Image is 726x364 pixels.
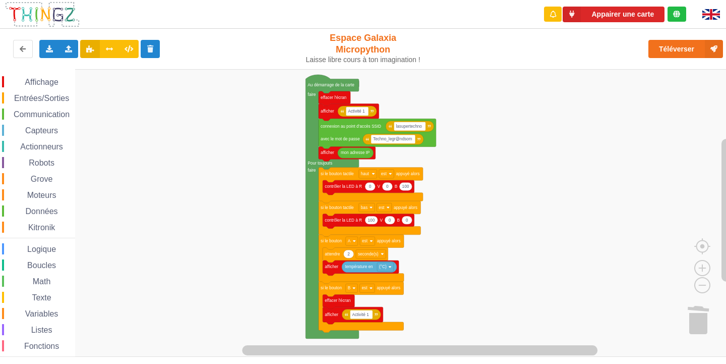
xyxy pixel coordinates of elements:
span: Math [31,277,52,286]
text: V [380,218,383,223]
text: température en [345,265,373,269]
text: est [379,205,385,210]
text: faire [308,168,316,173]
button: Appairer une carte [563,7,664,22]
span: Capteurs [24,126,59,135]
text: si le bouton tactile [321,205,354,210]
span: Logique [26,245,57,253]
text: Activité 1 [348,109,365,114]
span: Actionneurs [19,142,65,151]
span: Robots [27,159,56,167]
text: Activité 1 [352,313,369,317]
text: B [348,286,351,290]
text: contrôler la LED à R [325,218,362,223]
div: Tu es connecté au serveur de création de Thingz [668,7,686,22]
text: Techno_legr@ndsom [373,137,412,141]
span: Entrées/Sorties [13,94,71,102]
text: est [362,239,368,243]
text: contrôler la LED à R [325,184,362,189]
text: si le bouton [321,239,342,243]
span: Kitronik [27,223,56,232]
text: effacer l'écran [321,95,346,100]
text: appuyé alors [394,205,417,210]
text: effacer l'écran [325,298,350,303]
span: Variables [24,309,60,318]
text: avec le mot de passe [321,137,360,141]
span: Texte [30,293,52,302]
text: 0 [386,184,389,189]
text: B [395,184,398,189]
text: si le bouton tactile [321,172,354,176]
span: Données [24,207,59,216]
text: afficher [325,313,338,317]
text: 100 [368,218,375,223]
text: appuyé alors [377,286,400,290]
text: bas [361,205,368,210]
text: est [361,286,368,290]
span: Affichage [23,78,59,86]
text: Pour toujours [308,161,332,166]
div: Espace Galaxia Micropython [301,32,425,64]
text: haut [361,172,370,176]
text: afficher [321,150,334,155]
text: connexion au point d'accès SSID [321,124,381,129]
text: 0 [406,218,408,223]
text: est [381,172,387,176]
span: Moteurs [26,191,58,199]
text: seconde(s) [358,252,379,256]
text: mon adresse IP [341,150,370,155]
text: afficher [321,109,334,114]
text: Au démarrage de la carte [308,83,354,87]
span: Communication [12,110,71,119]
text: B [397,218,400,223]
text: lasupertechno [396,124,422,129]
text: 2 [347,252,350,256]
img: gb.png [702,9,720,20]
text: A [348,239,351,243]
text: si le bouton [321,286,342,290]
text: afficher [325,265,338,269]
span: Grove [29,175,54,183]
span: Boucles [26,261,57,270]
text: V [377,184,380,189]
img: thingz_logo.png [5,1,80,28]
div: Laisse libre cours à ton imagination ! [301,56,425,64]
text: 0 [389,218,391,223]
text: appuyé alors [396,172,419,176]
button: Téléverser [648,40,723,58]
span: Fonctions [23,342,60,350]
span: Listes [30,326,54,334]
text: 100 [402,184,409,189]
text: 0 [369,184,372,189]
text: appuyé alors [377,239,401,243]
text: (°C) [379,265,387,269]
text: attendre [325,252,340,256]
text: faire [308,92,316,97]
